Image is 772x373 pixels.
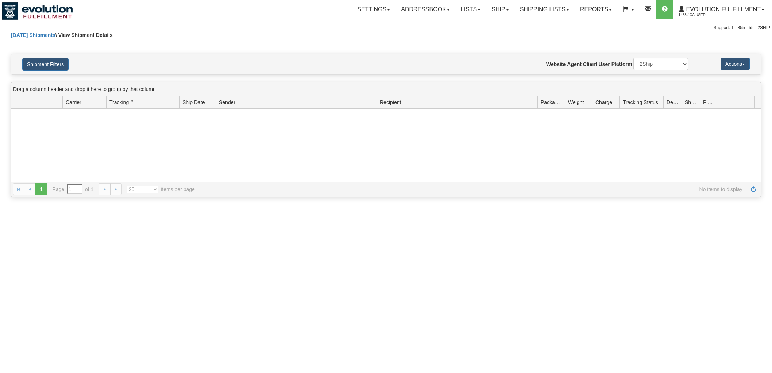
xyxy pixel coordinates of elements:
a: Ship [486,0,514,19]
a: Reports [575,0,617,19]
label: Platform [611,60,632,68]
button: Shipment Filters [22,58,69,71]
img: logo1488.jpg [2,2,73,20]
a: Settings [352,0,395,19]
span: Tracking # [109,99,133,106]
span: Packages [541,99,562,106]
span: Page of 1 [53,184,94,194]
span: Carrier [66,99,81,106]
span: Ship Date [182,99,205,106]
span: Tracking Status [623,99,658,106]
label: Website [546,61,566,68]
span: items per page [127,186,195,193]
a: Evolution Fulfillment 1488 / CA User [673,0,770,19]
span: Sender [219,99,235,106]
label: Agent [567,61,582,68]
span: Shipment Issues [685,99,697,106]
a: Shipping lists [514,0,575,19]
a: [DATE] Shipments [11,32,55,38]
span: Recipient [380,99,401,106]
span: Charge [595,99,612,106]
span: Pickup Status [703,99,715,106]
span: \ View Shipment Details [55,32,113,38]
span: 1488 / CA User [679,11,733,19]
span: Weight [568,99,584,106]
div: Support: 1 - 855 - 55 - 2SHIP [2,25,770,31]
label: Client [583,61,597,68]
button: Actions [721,58,750,70]
a: Refresh [748,183,759,195]
a: Lists [455,0,486,19]
a: Addressbook [395,0,455,19]
label: User [599,61,610,68]
span: Evolution Fulfillment [684,6,761,12]
div: grid grouping header [11,82,761,96]
span: 1 [35,183,47,195]
span: No items to display [205,186,742,193]
span: Delivery Status [667,99,679,106]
